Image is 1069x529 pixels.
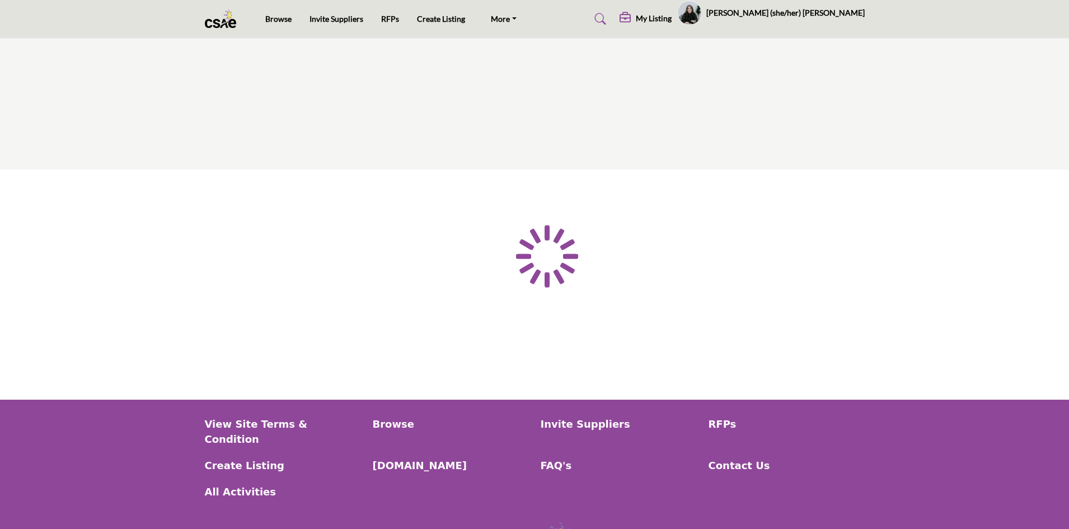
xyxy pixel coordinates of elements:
a: Invite Suppliers [310,14,363,24]
a: Browse [373,416,529,432]
a: Browse [265,14,292,24]
a: FAQ's [541,458,697,473]
a: View Site Terms & Condition [205,416,361,447]
button: Show hide supplier dropdown [677,1,702,25]
a: Create Listing [205,458,361,473]
h5: My Listing [636,13,672,24]
a: More [483,11,524,27]
img: Site Logo [205,10,242,28]
a: All Activities [205,484,361,499]
a: Create Listing [417,14,465,24]
a: [DOMAIN_NAME] [373,458,529,473]
a: RFPs [381,14,399,24]
a: RFPs [709,416,865,432]
div: My Listing [620,12,672,26]
a: Contact Us [709,458,865,473]
h5: [PERSON_NAME] (she/her) [PERSON_NAME] [706,7,865,18]
a: Search [584,10,613,28]
a: Invite Suppliers [541,416,697,432]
